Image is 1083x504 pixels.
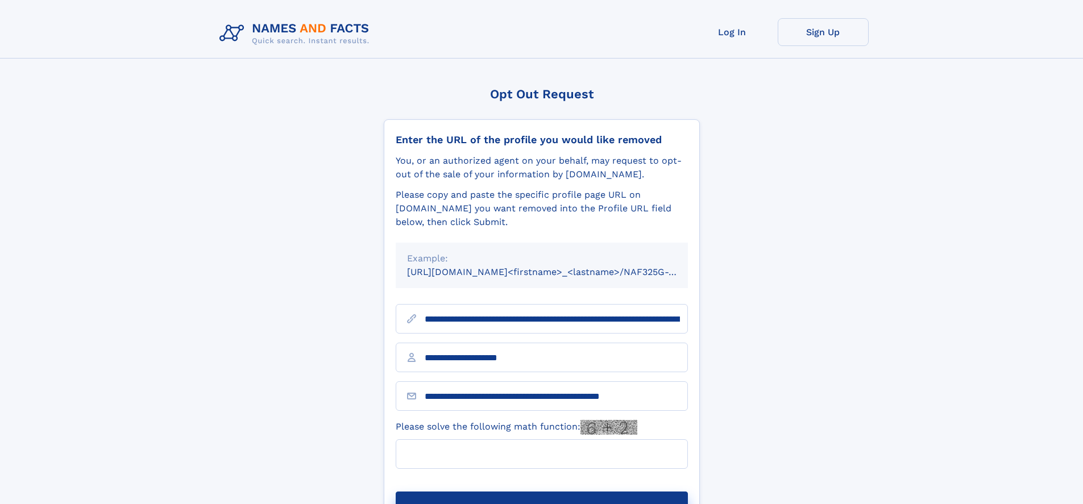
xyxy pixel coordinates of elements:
[396,420,637,435] label: Please solve the following math function:
[407,252,677,265] div: Example:
[687,18,778,46] a: Log In
[396,154,688,181] div: You, or an authorized agent on your behalf, may request to opt-out of the sale of your informatio...
[396,188,688,229] div: Please copy and paste the specific profile page URL on [DOMAIN_NAME] you want removed into the Pr...
[778,18,869,46] a: Sign Up
[384,87,700,101] div: Opt Out Request
[396,134,688,146] div: Enter the URL of the profile you would like removed
[215,18,379,49] img: Logo Names and Facts
[407,266,709,277] small: [URL][DOMAIN_NAME]<firstname>_<lastname>/NAF325G-xxxxxxxx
